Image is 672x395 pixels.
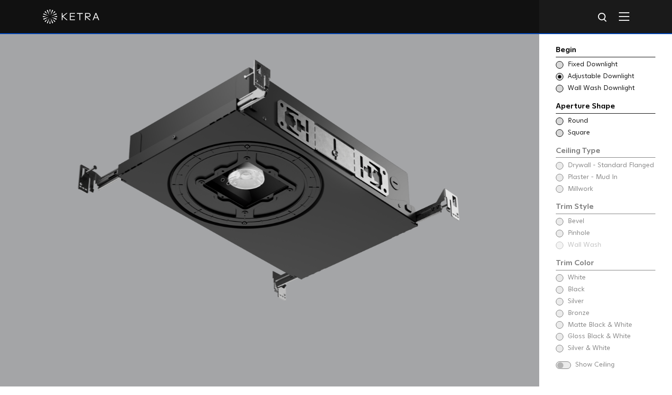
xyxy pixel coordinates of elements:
[568,117,654,126] span: Round
[568,128,654,138] span: Square
[575,360,655,370] span: Show Ceiling
[568,72,654,81] span: Adjustable Downlight
[619,12,629,21] img: Hamburger%20Nav.svg
[568,60,654,70] span: Fixed Downlight
[597,12,609,24] img: search icon
[556,100,655,114] div: Aperture Shape
[43,9,100,24] img: ketra-logo-2019-white
[556,44,655,57] div: Begin
[568,84,654,93] span: Wall Wash Downlight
